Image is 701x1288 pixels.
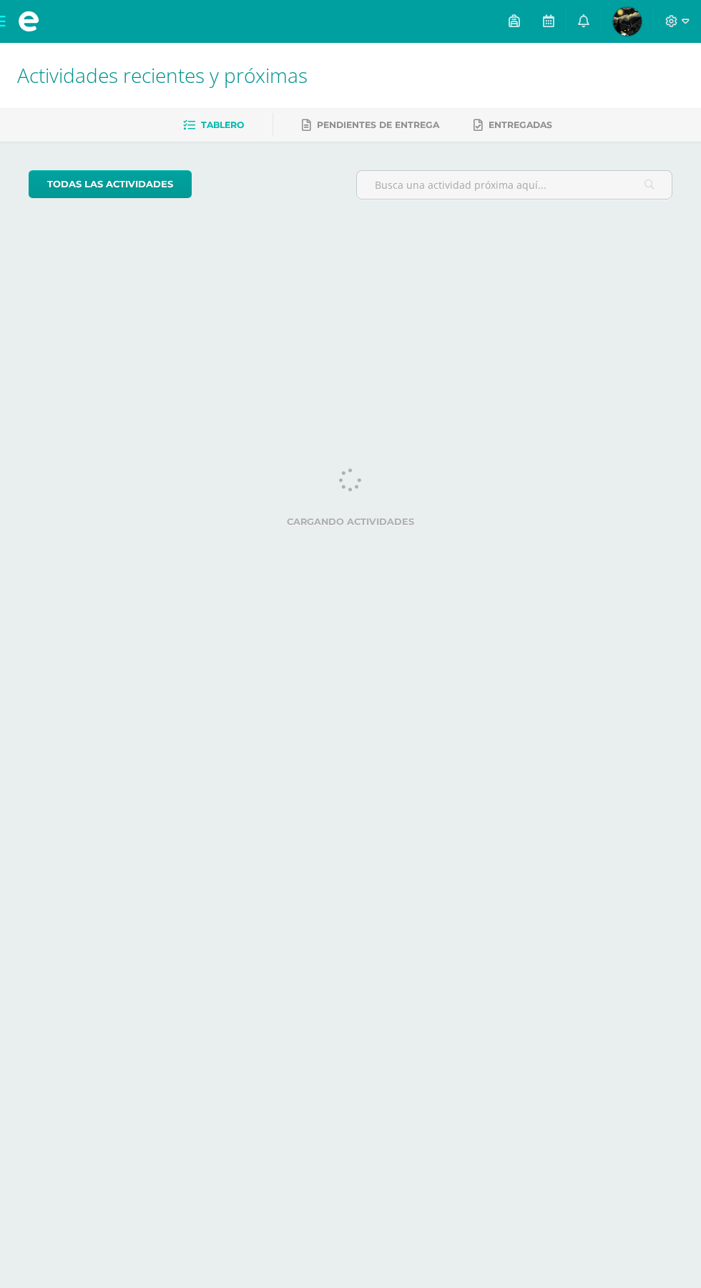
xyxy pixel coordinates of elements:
[613,7,642,36] img: ff35e02625d473d18abbcec98187db3a.png
[489,119,552,130] span: Entregadas
[29,170,192,198] a: todas las Actividades
[357,171,672,199] input: Busca una actividad próxima aquí...
[183,114,244,137] a: Tablero
[201,119,244,130] span: Tablero
[317,119,439,130] span: Pendientes de entrega
[302,114,439,137] a: Pendientes de entrega
[29,516,672,527] label: Cargando actividades
[17,62,308,89] span: Actividades recientes y próximas
[474,114,552,137] a: Entregadas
